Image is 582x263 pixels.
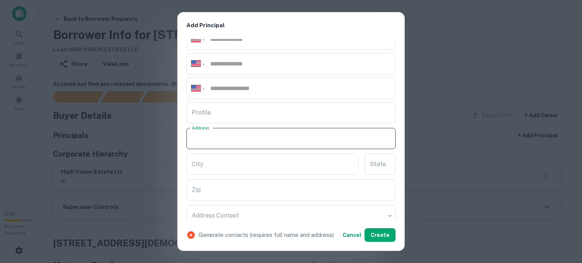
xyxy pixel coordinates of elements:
[199,230,334,240] p: Generate contacts (requires full name and address)
[177,12,405,39] h2: Add Principal
[365,228,396,242] button: Create
[192,124,209,131] label: Address
[544,202,582,239] iframe: Chat Widget
[339,228,365,242] button: Cancel
[186,205,396,226] div: ​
